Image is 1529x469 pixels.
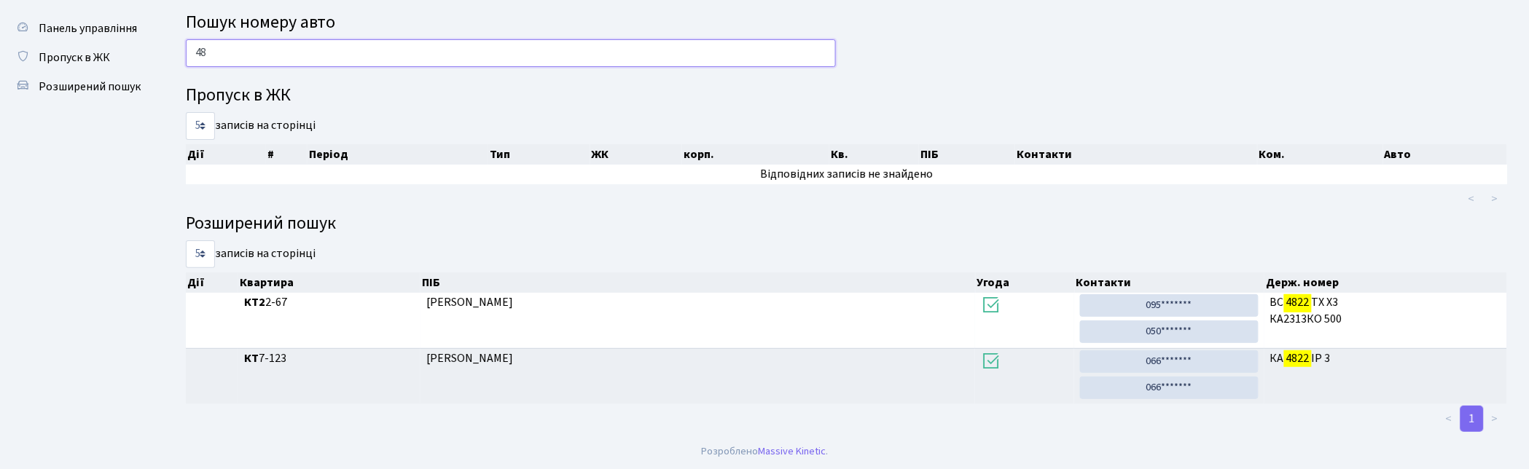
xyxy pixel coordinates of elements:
[1258,144,1383,165] th: Ком.
[829,144,919,165] th: Кв.
[701,444,828,460] div: Розроблено .
[1460,406,1484,432] a: 1
[244,294,415,311] span: 2-67
[238,272,421,293] th: Квартира
[186,9,335,35] span: Пошук номеру авто
[39,79,141,95] span: Розширений пошук
[919,144,1015,165] th: ПІБ
[244,294,265,310] b: КТ2
[244,350,259,366] b: КТ
[421,272,976,293] th: ПІБ
[1284,348,1312,368] mark: 4822
[758,444,826,459] a: Massive Kinetic
[186,112,215,140] select: записів на сторінці
[186,144,266,165] th: Дії
[1270,350,1501,367] span: КА ІР 3
[1075,272,1265,293] th: Контакти
[1383,144,1508,165] th: Авто
[186,85,1507,106] h4: Пропуск в ЖК
[39,50,110,66] span: Пропуск в ЖК
[186,39,836,67] input: Пошук
[308,144,489,165] th: Період
[186,240,316,268] label: записів на сторінці
[1015,144,1258,165] th: Контакти
[186,213,1507,234] h4: Розширений пошук
[426,294,513,310] span: [PERSON_NAME]
[244,350,415,367] span: 7-123
[682,144,829,165] th: корп.
[186,272,238,293] th: Дії
[7,14,153,43] a: Панель управління
[426,350,513,366] span: [PERSON_NAME]
[186,165,1507,184] td: Відповідних записів не знайдено
[590,144,682,165] th: ЖК
[186,112,316,140] label: записів на сторінці
[39,20,137,36] span: Панель управління
[1264,272,1507,293] th: Держ. номер
[7,43,153,72] a: Пропуск в ЖК
[1284,292,1312,312] mark: 4822
[266,144,307,165] th: #
[7,72,153,101] a: Розширений пошук
[1270,294,1501,328] span: BC TX Х3 КА2313КО 500
[976,272,1075,293] th: Угода
[488,144,590,165] th: Тип
[186,240,215,268] select: записів на сторінці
